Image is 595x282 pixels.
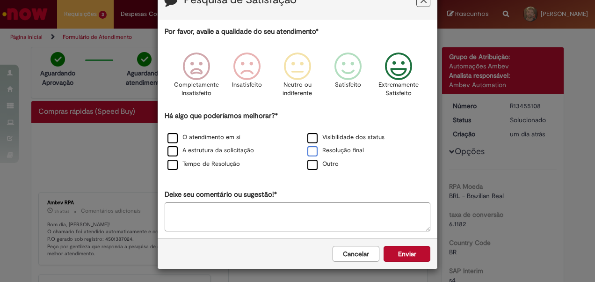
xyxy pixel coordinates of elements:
label: O atendimento em si [167,133,240,142]
div: Extremamente Satisfeito [375,45,422,110]
div: Satisfeito [324,45,372,110]
div: Há algo que poderíamos melhorar?* [165,111,430,171]
label: Visibilidade dos status [307,133,385,142]
button: Cancelar [333,246,379,262]
label: Tempo de Resolução [167,160,240,169]
label: Outro [307,160,339,169]
div: Neutro ou indiferente [274,45,321,110]
div: Insatisfeito [223,45,271,110]
label: Por favor, avalie a qualidade do seu atendimento* [165,27,319,37]
div: Completamente Insatisfeito [172,45,220,110]
p: Insatisfeito [232,81,262,89]
p: Extremamente Satisfeito [378,81,419,98]
label: Deixe seu comentário ou sugestão!* [165,190,277,200]
button: Enviar [384,246,430,262]
p: Satisfeito [335,81,361,89]
p: Neutro ou indiferente [281,81,314,98]
label: A estrutura da solicitação [167,146,254,155]
p: Completamente Insatisfeito [174,81,219,98]
label: Resolução final [307,146,364,155]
